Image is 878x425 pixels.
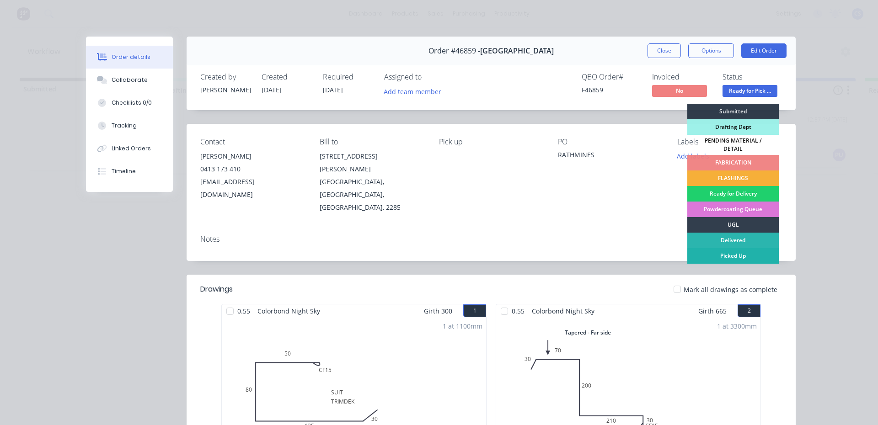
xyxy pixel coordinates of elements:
div: Bill to [320,138,424,146]
span: 0.55 [508,304,528,318]
div: Assigned to [384,73,476,81]
button: Add team member [379,85,446,97]
div: Notes [200,235,782,244]
div: Powdercoating Queue [687,202,779,217]
div: Ready for Delivery [687,186,779,202]
span: [DATE] [323,85,343,94]
span: Colorbond Night Sky [254,304,324,318]
div: [STREET_ADDRESS][PERSON_NAME][GEOGRAPHIC_DATA], [GEOGRAPHIC_DATA], [GEOGRAPHIC_DATA], 2285 [320,150,424,214]
div: QBO Order # [582,73,641,81]
span: Ready for Pick ... [723,85,777,96]
button: Order details [86,46,173,69]
div: Drafting Dept [687,119,779,135]
span: No [652,85,707,96]
div: FLASHINGS [687,170,779,186]
div: Picked Up [687,248,779,264]
button: Ready for Pick ... [723,85,777,99]
div: 1 at 1100mm [443,321,482,331]
div: Created [262,73,312,81]
div: Labels [677,138,782,146]
div: Status [723,73,782,81]
div: UGL [687,217,779,233]
div: Timeline [112,167,136,175]
span: Girth 665 [698,304,727,318]
button: Linked Orders [86,137,173,160]
div: Pick up [439,138,544,146]
div: Submitted [687,104,779,119]
div: [GEOGRAPHIC_DATA], [GEOGRAPHIC_DATA], [GEOGRAPHIC_DATA], 2285 [320,175,424,214]
div: [PERSON_NAME] [200,150,305,163]
div: PENDING MATERIAL / DETAIL [687,135,779,155]
button: 2 [738,304,760,317]
div: [EMAIL_ADDRESS][DOMAIN_NAME] [200,175,305,201]
div: Delivered [687,233,779,248]
button: Add team member [384,85,446,97]
div: 0413 173 410 [200,163,305,175]
div: FABRICATION [687,155,779,170]
div: Tracking [112,122,137,130]
span: Girth 300 [424,304,452,318]
div: RATHMINES [558,150,663,163]
span: [DATE] [262,85,282,94]
span: 0.55 [234,304,254,318]
span: Colorbond Night Sky [528,304,598,318]
button: 1 [463,304,486,317]
div: Required [323,73,373,81]
button: Checklists 0/0 [86,91,173,114]
div: F46859 [582,85,641,95]
div: Linked Orders [112,144,151,153]
span: [GEOGRAPHIC_DATA] [480,47,554,55]
div: [PERSON_NAME] [200,85,251,95]
span: Order #46859 - [428,47,480,55]
div: Contact [200,138,305,146]
button: Timeline [86,160,173,183]
div: Checklists 0/0 [112,99,152,107]
div: [PERSON_NAME]0413 173 410[EMAIL_ADDRESS][DOMAIN_NAME] [200,150,305,201]
div: 1 at 3300mm [717,321,757,331]
button: Collaborate [86,69,173,91]
button: Options [688,43,734,58]
button: Add labels [672,150,714,162]
button: Edit Order [741,43,787,58]
div: Created by [200,73,251,81]
div: Order details [112,53,150,61]
button: Close [648,43,681,58]
button: Tracking [86,114,173,137]
div: Invoiced [652,73,712,81]
div: Drawings [200,284,233,295]
div: PO [558,138,663,146]
div: [STREET_ADDRESS][PERSON_NAME] [320,150,424,175]
div: Collaborate [112,76,148,84]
